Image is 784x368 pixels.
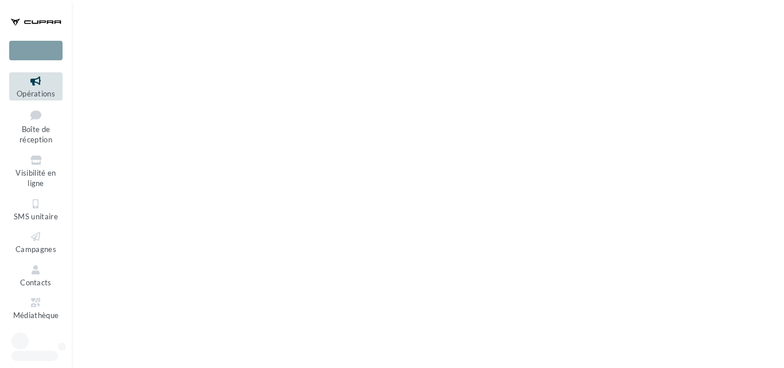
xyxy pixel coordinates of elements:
a: SMS unitaire [9,195,63,223]
span: SMS unitaire [14,212,58,221]
span: Campagnes [15,245,56,254]
span: Opérations [17,89,55,98]
a: Contacts [9,261,63,289]
a: Boîte de réception [9,105,63,147]
span: Contacts [20,278,52,287]
a: Médiathèque [9,294,63,322]
span: Boîte de réception [20,125,52,145]
a: Calendrier [9,327,63,355]
a: Visibilité en ligne [9,152,63,191]
span: Visibilité en ligne [15,168,56,188]
div: Nouvelle campagne [9,41,63,60]
a: Opérations [9,72,63,100]
span: Médiathèque [13,311,59,320]
a: Campagnes [9,228,63,256]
